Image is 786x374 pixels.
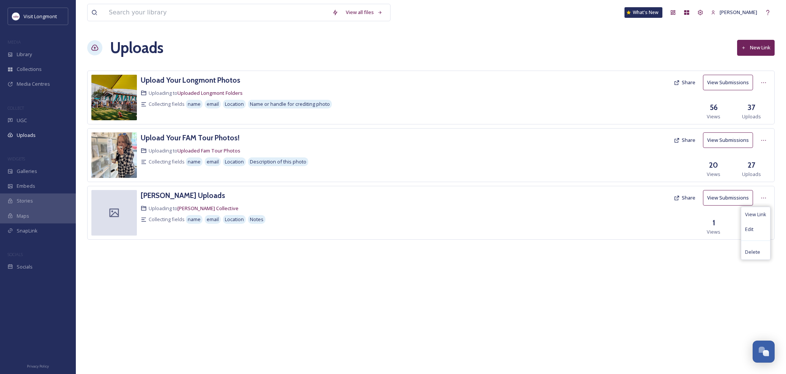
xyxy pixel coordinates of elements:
[149,205,238,212] span: Uploading to
[177,90,243,96] a: Uploaded Longmont Folders
[670,75,699,90] button: Share
[149,158,185,165] span: Collecting fields
[709,160,718,171] h3: 20
[177,147,240,154] a: Uploaded Fam Tour Photos
[707,5,761,20] a: [PERSON_NAME]
[141,132,240,143] a: Upload Your FAM Tour Photos!
[742,171,761,178] span: Uploads
[8,39,21,45] span: MEDIA
[748,102,755,113] h3: 37
[149,101,185,108] span: Collecting fields
[745,248,760,256] span: Delete
[225,158,244,165] span: Location
[17,227,38,234] span: SnapLink
[17,117,27,124] span: UGC
[748,160,755,171] h3: 27
[188,216,201,223] span: name
[720,9,757,16] span: [PERSON_NAME]
[737,40,775,55] button: New Link
[17,132,36,139] span: Uploads
[342,5,386,20] a: View all files
[250,101,330,108] span: Name or handle for crediting photo
[12,13,20,20] img: longmont.jpg
[703,190,757,206] a: View Submissions
[188,158,201,165] span: name
[703,75,757,90] a: View Submissions
[188,101,201,108] span: name
[207,216,219,223] span: email
[225,101,244,108] span: Location
[17,263,33,270] span: Socials
[17,80,50,88] span: Media Centres
[17,212,29,220] span: Maps
[707,171,720,178] span: Views
[745,226,753,233] span: Edit
[670,190,699,205] button: Share
[141,75,240,86] a: Upload Your Longmont Photos
[225,216,244,223] span: Location
[742,113,761,120] span: Uploads
[24,13,57,20] span: Visit Longmont
[141,133,240,142] h3: Upload Your FAM Tour Photos!
[710,102,718,113] h3: 56
[17,66,42,73] span: Collections
[250,158,306,165] span: Description of this photo
[27,361,49,370] a: Privacy Policy
[8,105,24,111] span: COLLECT
[91,75,137,120] img: 980c3f94-9ef9-49ae-a7ed-f8d991751571.jpg
[110,36,163,59] a: Uploads
[703,75,753,90] button: View Submissions
[703,132,757,148] a: View Submissions
[707,113,720,120] span: Views
[149,216,185,223] span: Collecting fields
[17,182,35,190] span: Embeds
[17,197,33,204] span: Stories
[250,216,264,223] span: Notes
[753,341,775,363] button: Open Chat
[8,156,25,162] span: WIDGETS
[8,251,23,257] span: SOCIALS
[17,168,37,175] span: Galleries
[207,101,219,108] span: email
[707,228,720,236] span: Views
[105,4,328,21] input: Search your library
[712,217,715,228] h3: 1
[207,158,219,165] span: email
[703,132,753,148] button: View Submissions
[91,132,137,178] img: 86268827-f4bc-4792-8f80-92d70fa36a95.jpg
[141,191,225,200] h3: [PERSON_NAME] Uploads
[177,205,238,212] a: [PERSON_NAME] Collective
[27,364,49,369] span: Privacy Policy
[745,211,766,218] span: View Link
[149,147,240,154] span: Uploading to
[141,190,225,201] a: [PERSON_NAME] Uploads
[670,133,699,148] button: Share
[703,190,753,206] button: View Submissions
[17,51,32,58] span: Library
[141,75,240,85] h3: Upload Your Longmont Photos
[149,90,243,97] span: Uploading to
[624,7,662,18] a: What's New
[741,207,770,222] a: View Link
